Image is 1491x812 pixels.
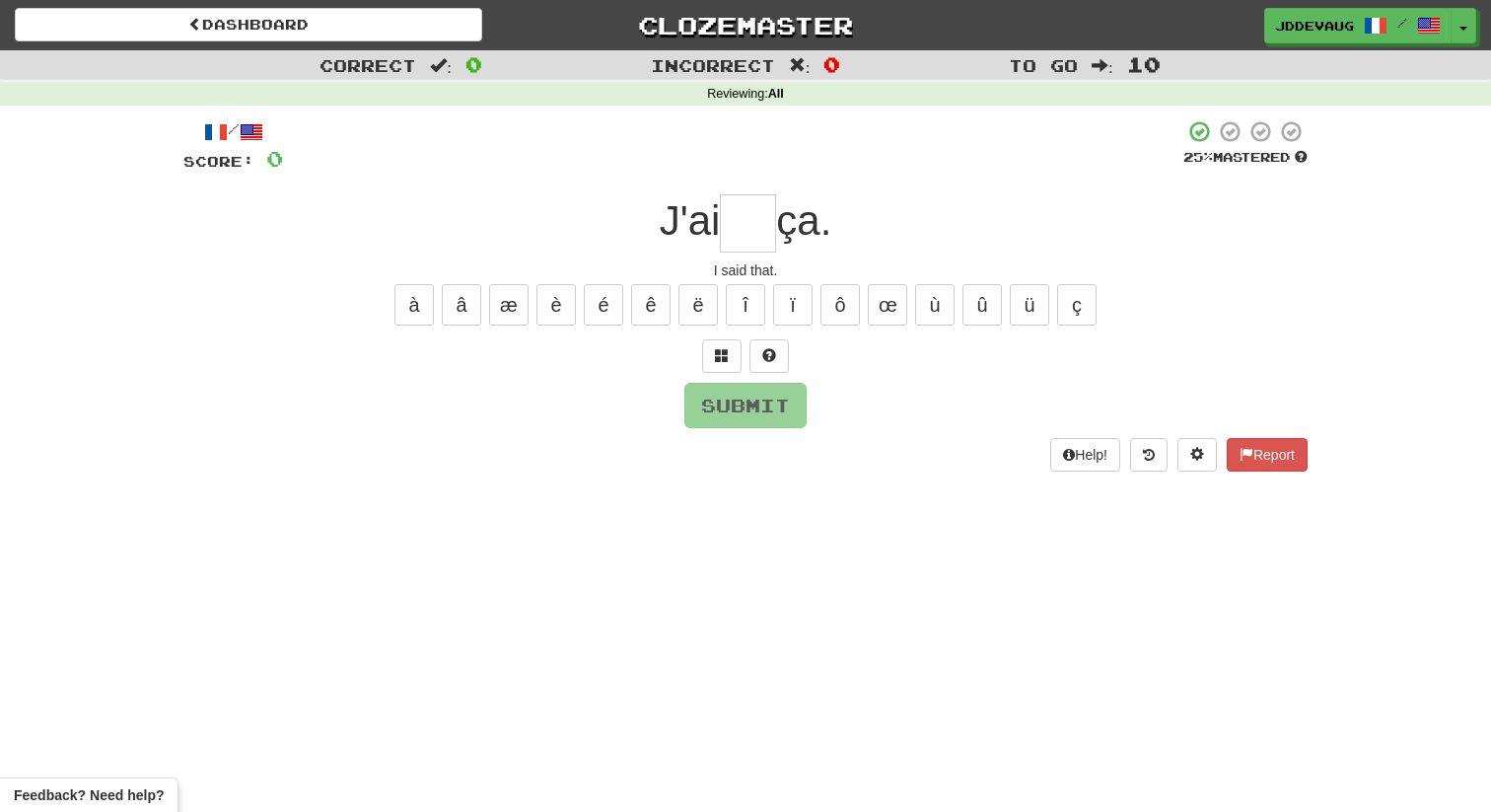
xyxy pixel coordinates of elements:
span: 0 [465,52,482,76]
button: û [962,284,1002,326]
span: Correct [319,55,416,75]
button: ï [773,284,813,326]
span: 0 [266,146,283,171]
div: Mastered [1183,149,1308,167]
button: î [726,284,765,326]
button: æ [489,284,529,326]
span: : [789,57,811,74]
button: à [394,284,434,326]
button: ê [631,284,671,326]
a: Dashboard [15,8,482,41]
button: ë [678,284,718,326]
div: / [183,119,283,144]
span: ça. [776,197,831,244]
span: J'ai [660,197,721,244]
button: Switch sentence to multiple choice alt+p [702,339,742,373]
button: Help! [1050,438,1120,472]
button: Round history (alt+y) [1130,438,1168,472]
button: Report [1227,438,1308,472]
button: œ [868,284,907,326]
button: Submit [684,383,807,428]
span: : [430,57,452,74]
a: jddevaug / [1264,8,1452,43]
button: ü [1010,284,1049,326]
span: 0 [823,52,840,76]
span: jddevaug [1275,17,1354,35]
span: : [1092,57,1113,74]
span: 10 [1127,52,1161,76]
span: 25 % [1183,149,1213,165]
button: Single letter hint - you only get 1 per sentence and score half the points! alt+h [749,339,789,373]
strong: All [768,87,784,101]
button: é [584,284,623,326]
span: Incorrect [651,55,775,75]
span: / [1397,16,1407,30]
button: ç [1057,284,1097,326]
button: ô [820,284,860,326]
button: ù [915,284,955,326]
button: è [536,284,576,326]
span: Score: [183,153,254,170]
div: I said that. [183,260,1308,280]
span: To go [1009,55,1078,75]
a: Clozemaster [512,8,979,42]
span: Open feedback widget [14,785,164,805]
button: â [442,284,481,326]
